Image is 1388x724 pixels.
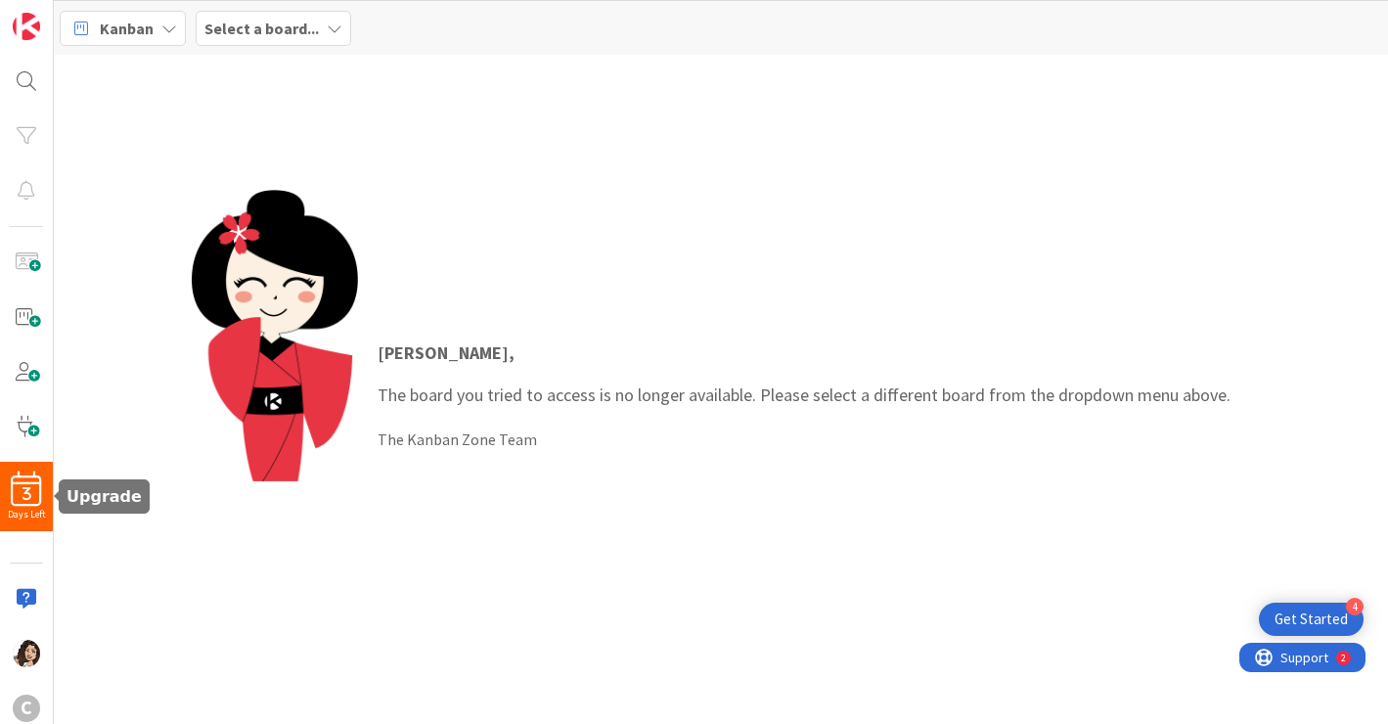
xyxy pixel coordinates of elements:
[22,487,31,501] span: 3
[67,487,142,506] h5: Upgrade
[1275,610,1348,629] div: Get Started
[41,3,89,26] span: Support
[100,17,154,40] span: Kanban
[378,428,1231,451] div: The Kanban Zone Team
[1346,598,1364,615] div: 4
[13,13,40,40] img: Visit kanbanzone.com
[378,341,515,364] strong: [PERSON_NAME] ,
[204,19,319,38] b: Select a board...
[378,339,1231,408] p: The board you tried to access is no longer available. Please select a different board from the dr...
[102,8,107,23] div: 2
[13,640,40,667] img: AW
[13,695,40,722] div: C
[1259,603,1364,636] div: Open Get Started checklist, remaining modules: 4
